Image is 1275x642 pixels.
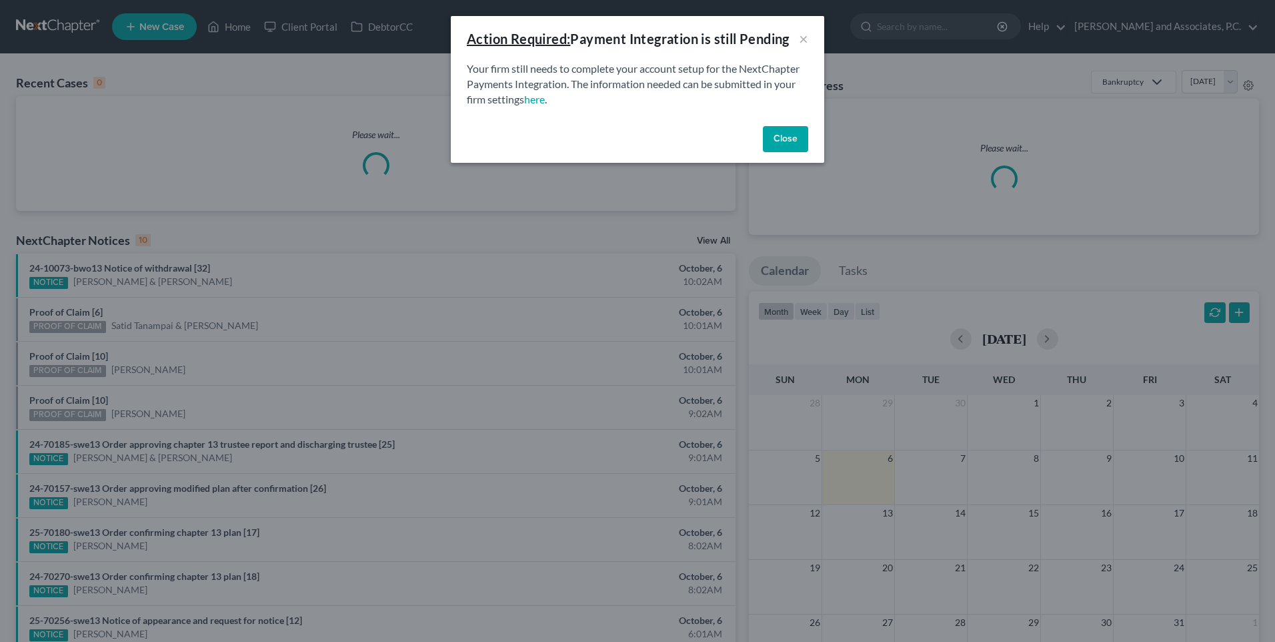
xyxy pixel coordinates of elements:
u: Action Required: [467,31,570,47]
button: Close [763,126,808,153]
div: Payment Integration is still Pending [467,29,790,48]
a: here [524,93,545,105]
p: Your firm still needs to complete your account setup for the NextChapter Payments Integration. Th... [467,61,808,107]
button: × [799,31,808,47]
